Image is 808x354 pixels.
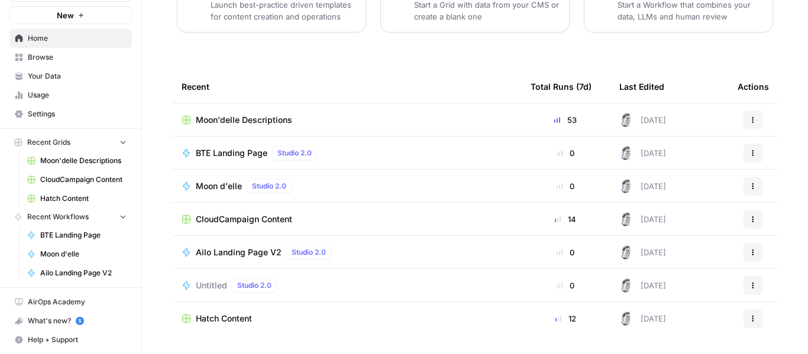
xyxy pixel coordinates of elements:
[531,147,600,159] div: 0
[277,148,312,158] span: Studio 2.0
[9,311,132,330] button: What's new? 5
[531,246,600,258] div: 0
[22,226,132,245] a: BTE Landing Page
[292,247,326,258] span: Studio 2.0
[182,114,512,126] a: Moon'delle Descriptions
[619,146,666,160] div: [DATE]
[619,113,666,127] div: [DATE]
[182,245,512,259] a: Ailo Landing Page V2Studio 2.0
[182,179,512,193] a: Moon d'elleStudio 2.0
[531,280,600,291] div: 0
[28,71,127,82] span: Your Data
[40,155,127,166] span: Moon'delle Descriptions
[619,113,634,127] img: 28dbpmxwbe1lgts1kkshuof3rm4g
[619,212,666,226] div: [DATE]
[40,230,127,241] span: BTE Landing Page
[28,33,127,44] span: Home
[40,268,127,278] span: Ailo Landing Page V2
[27,212,89,222] span: Recent Workflows
[9,208,132,226] button: Recent Workflows
[22,189,132,208] a: Hatch Content
[9,29,132,48] a: Home
[196,213,292,225] span: CloudCampaign Content
[196,180,242,192] span: Moon d'elle
[28,90,127,100] span: Usage
[9,86,132,105] a: Usage
[40,193,127,204] span: Hatch Content
[619,212,634,226] img: 28dbpmxwbe1lgts1kkshuof3rm4g
[22,245,132,264] a: Moon d'elle
[619,311,634,326] img: 28dbpmxwbe1lgts1kkshuof3rm4g
[57,9,74,21] span: New
[196,114,292,126] span: Moon'delle Descriptions
[237,280,272,291] span: Studio 2.0
[182,213,512,225] a: CloudCampaign Content
[28,109,127,119] span: Settings
[182,278,512,293] a: UntitledStudio 2.0
[531,213,600,225] div: 14
[182,146,512,160] a: BTE Landing PageStudio 2.0
[9,293,132,311] a: AirOps Academy
[9,67,132,86] a: Your Data
[196,246,282,258] span: Ailo Landing Page V2
[40,174,127,185] span: CloudCampaign Content
[22,151,132,170] a: Moon'delle Descriptions
[196,147,267,159] span: BTE Landing Page
[619,245,634,259] img: 28dbpmxwbe1lgts1kkshuof3rm4g
[619,278,634,293] img: 28dbpmxwbe1lgts1kkshuof3rm4g
[27,137,70,148] span: Recent Grids
[738,70,769,103] div: Actions
[531,70,592,103] div: Total Runs (7d)
[619,311,666,326] div: [DATE]
[182,70,512,103] div: Recent
[9,105,132,124] a: Settings
[28,297,127,307] span: AirOps Academy
[619,70,664,103] div: Last Edited
[196,313,252,324] span: Hatch Content
[182,313,512,324] a: Hatch Content
[619,146,634,160] img: 28dbpmxwbe1lgts1kkshuof3rm4g
[22,170,132,189] a: CloudCampaign Content
[9,7,132,24] button: New
[619,278,666,293] div: [DATE]
[252,181,286,191] span: Studio 2.0
[619,179,634,193] img: 28dbpmxwbe1lgts1kkshuof3rm4g
[40,249,127,259] span: Moon d'elle
[9,330,132,349] button: Help + Support
[28,52,127,63] span: Browse
[619,245,666,259] div: [DATE]
[78,318,81,324] text: 5
[10,312,131,330] div: What's new?
[531,313,600,324] div: 12
[28,334,127,345] span: Help + Support
[22,264,132,282] a: Ailo Landing Page V2
[9,48,132,67] a: Browse
[619,179,666,193] div: [DATE]
[76,317,84,325] a: 5
[531,180,600,192] div: 0
[196,280,227,291] span: Untitled
[9,134,132,151] button: Recent Grids
[531,114,600,126] div: 53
